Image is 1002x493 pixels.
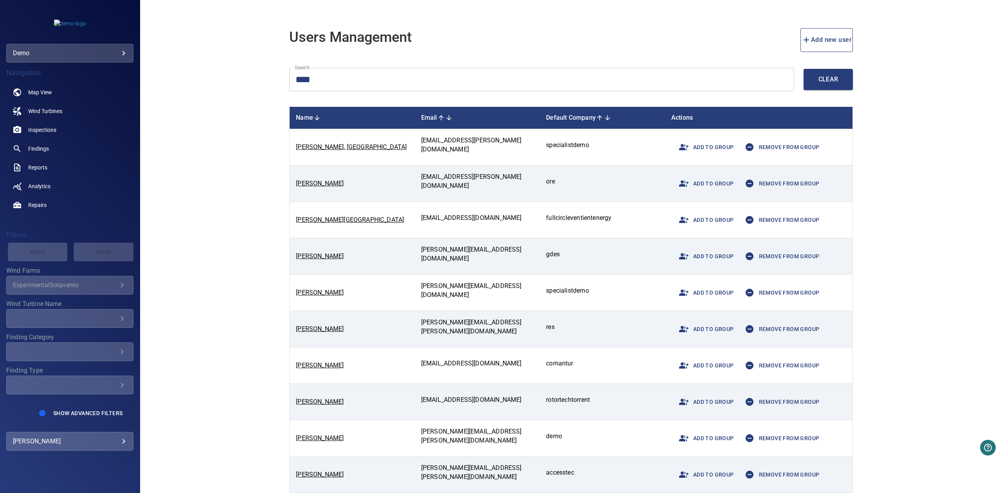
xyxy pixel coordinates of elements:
[740,356,820,375] span: Remove from group
[6,268,133,274] label: Wind Farms
[6,342,133,361] div: Finding Category
[740,429,820,448] span: Remove from group
[421,282,534,300] p: [PERSON_NAME][EMAIL_ADDRESS][DOMAIN_NAME]
[546,113,659,122] div: Default Company
[671,317,737,341] button: Add to group
[290,107,415,129] th: Toggle SortBy
[671,281,737,304] button: Add to group
[671,113,846,122] div: Actions
[6,309,133,328] div: Wind Turbine Name
[28,88,52,96] span: Map View
[540,107,665,129] th: Toggle SortBy
[674,247,734,266] span: Add to group
[737,317,823,341] button: Remove from group
[421,136,534,154] p: [EMAIL_ADDRESS][PERSON_NAME][DOMAIN_NAME]
[671,426,737,450] button: Add to group
[6,276,133,295] div: Wind Farms
[6,231,133,239] h4: Filters
[421,464,534,482] p: [PERSON_NAME][EMAIL_ADDRESS][PERSON_NAME][DOMAIN_NAME]
[671,135,737,159] button: Add to group
[28,182,50,190] span: Analytics
[28,164,47,171] span: Reports
[296,252,344,260] a: [PERSON_NAME]
[674,429,734,448] span: Add to group
[421,396,534,405] p: [EMAIL_ADDRESS][DOMAIN_NAME]
[421,113,534,122] div: Email
[296,180,344,187] a: [PERSON_NAME]
[737,245,823,268] button: Remove from group
[296,471,344,478] a: [PERSON_NAME]
[421,214,534,223] p: [EMAIL_ADDRESS][DOMAIN_NAME]
[421,173,534,191] p: [EMAIL_ADDRESS][PERSON_NAME][DOMAIN_NAME]
[289,30,412,45] h1: Users Management
[674,174,734,193] span: Add to group
[671,354,737,377] button: Add to group
[296,398,344,405] a: [PERSON_NAME]
[6,158,133,177] a: reports noActive
[546,286,659,295] p: specialistdemo
[49,407,127,419] button: Show Advanced Filters
[6,367,133,374] label: Finding Type
[28,201,47,209] span: Repairs
[421,427,534,445] p: [PERSON_NAME][EMAIL_ADDRESS][PERSON_NAME][DOMAIN_NAME]
[415,107,540,129] th: Toggle SortBy
[6,196,133,214] a: repairs noActive
[737,172,823,195] button: Remove from group
[421,318,534,336] p: [PERSON_NAME][EMAIL_ADDRESS][PERSON_NAME][DOMAIN_NAME]
[737,390,823,414] button: Remove from group
[28,145,49,153] span: Findings
[296,362,344,369] a: [PERSON_NAME]
[296,289,344,296] a: [PERSON_NAME]
[740,138,820,157] span: Remove from group
[804,69,853,90] button: Clear
[6,139,133,158] a: findings noActive
[296,143,407,151] a: [PERSON_NAME], [GEOGRAPHIC_DATA]
[6,177,133,196] a: analytics noActive
[421,245,534,263] p: [PERSON_NAME][EMAIL_ADDRESS][DOMAIN_NAME]
[546,250,659,259] p: gdes
[546,468,659,477] p: accesstec
[546,177,659,186] p: ore
[800,28,853,52] button: add new user
[740,392,820,411] span: Remove from group
[674,320,734,338] span: Add to group
[802,34,852,45] span: Add new user
[296,434,344,442] a: [PERSON_NAME]
[296,113,409,122] div: Name
[296,325,344,333] a: [PERSON_NAME]
[546,141,659,150] p: specialistdemo
[740,320,820,338] span: Remove from group
[674,392,734,411] span: Add to group
[421,359,534,368] p: [EMAIL_ADDRESS][DOMAIN_NAME]
[6,301,133,307] label: Wind Turbine Name
[740,247,820,266] span: Remove from group
[546,214,659,223] p: fullcircleventientenergy
[737,354,823,377] button: Remove from group
[674,138,734,157] span: Add to group
[53,410,123,416] span: Show Advanced Filters
[6,44,133,63] div: demo
[740,283,820,302] span: Remove from group
[671,208,737,232] button: Add to group
[13,281,117,289] div: ExperimentalSotavento
[546,432,659,441] p: demo
[6,83,133,102] a: map noActive
[546,323,659,332] p: res
[674,356,734,375] span: Add to group
[819,74,837,85] span: Clear
[6,376,133,394] div: Finding Type
[6,334,133,340] label: Finding Category
[28,107,62,115] span: Wind Turbines
[674,465,734,484] span: Add to group
[6,69,133,77] h4: Navigation
[671,390,737,414] button: Add to group
[546,359,659,368] p: comantur
[28,126,56,134] span: Inspections
[671,463,737,486] button: Add to group
[740,174,820,193] span: Remove from group
[740,465,820,484] span: Remove from group
[674,211,734,229] span: Add to group
[674,283,734,302] span: Add to group
[737,426,823,450] button: Remove from group
[737,135,823,159] button: Remove from group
